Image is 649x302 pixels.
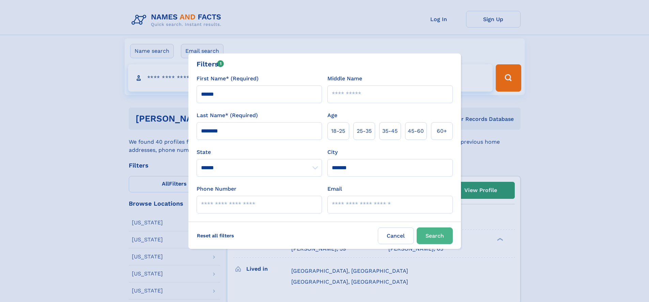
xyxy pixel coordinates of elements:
[331,127,345,135] span: 18‑25
[327,185,342,193] label: Email
[197,148,322,156] label: State
[327,111,337,120] label: Age
[327,148,338,156] label: City
[408,127,424,135] span: 45‑60
[197,185,236,193] label: Phone Number
[192,227,238,244] label: Reset all filters
[382,127,398,135] span: 35‑45
[197,59,224,69] div: Filters
[417,227,453,244] button: Search
[327,75,362,83] label: Middle Name
[378,227,414,244] label: Cancel
[197,111,258,120] label: Last Name* (Required)
[437,127,447,135] span: 60+
[357,127,372,135] span: 25‑35
[197,75,259,83] label: First Name* (Required)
